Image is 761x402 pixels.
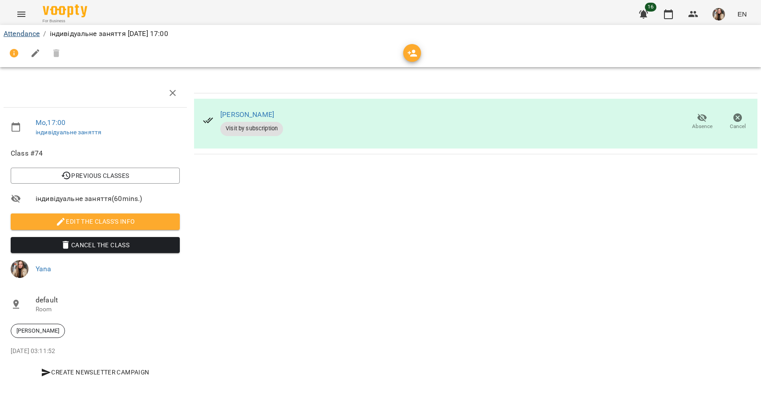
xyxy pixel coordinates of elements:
a: [PERSON_NAME] [220,110,274,119]
span: Cancel [730,123,746,130]
button: EN [734,6,750,22]
button: Previous Classes [11,168,180,184]
a: Yana [36,265,52,273]
nav: breadcrumb [4,28,757,39]
span: Absence [692,123,712,130]
button: Create Newsletter Campaign [11,364,180,380]
span: Cancel the class [18,240,173,250]
span: [PERSON_NAME] [11,327,65,335]
li: / [43,28,46,39]
span: default [36,295,180,306]
p: індивідуальне заняття [DATE] 17:00 [50,28,168,39]
span: Previous Classes [18,170,173,181]
button: Absence [684,109,720,134]
span: Visit by subscription [220,125,283,133]
button: Edit the class's Info [11,213,180,229]
span: For Business [43,18,87,24]
button: Menu [11,4,32,25]
a: Mo , 17:00 [36,118,65,127]
p: [DATE] 03:11:52 [11,347,180,356]
span: 16 [645,3,656,12]
img: ff8a976e702017e256ed5c6ae80139e5.jpg [712,8,725,20]
span: індивідуальне заняття ( 60 mins. ) [36,193,180,204]
span: Edit the class's Info [18,216,173,227]
img: ff8a976e702017e256ed5c6ae80139e5.jpg [11,260,28,278]
span: Class #74 [11,148,180,159]
button: Cancel the class [11,237,180,253]
a: індивідуальне заняття [36,129,101,136]
div: [PERSON_NAME] [11,324,65,338]
span: Create Newsletter Campaign [14,367,176,378]
p: Room [36,305,180,314]
img: Voopty Logo [43,4,87,17]
a: Attendance [4,29,40,38]
button: Cancel [720,109,756,134]
span: EN [737,9,747,19]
